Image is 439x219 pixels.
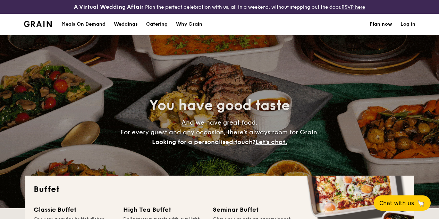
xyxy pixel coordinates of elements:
span: Let's chat. [255,138,287,146]
a: Weddings [110,14,142,35]
a: Catering [142,14,172,35]
div: Weddings [114,14,138,35]
h4: A Virtual Wedding Affair [74,3,144,11]
div: High Tea Buffet [123,205,204,214]
span: 🦙 [417,199,425,207]
a: Log in [400,14,415,35]
a: Plan now [370,14,392,35]
div: Plan the perfect celebration with us, all in a weekend, without stepping out the door. [73,3,366,11]
div: Why Grain [176,14,202,35]
img: Grain [24,21,52,27]
div: Classic Buffet [34,205,115,214]
div: Seminar Buffet [213,205,294,214]
h2: Buffet [34,184,406,195]
span: Chat with us [379,200,414,207]
button: Chat with us🦙 [374,195,431,211]
div: Meals On Demand [61,14,105,35]
a: Why Grain [172,14,206,35]
h1: Catering [146,14,168,35]
a: Logotype [24,21,52,27]
a: RSVP here [341,4,365,10]
a: Meals On Demand [57,14,110,35]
